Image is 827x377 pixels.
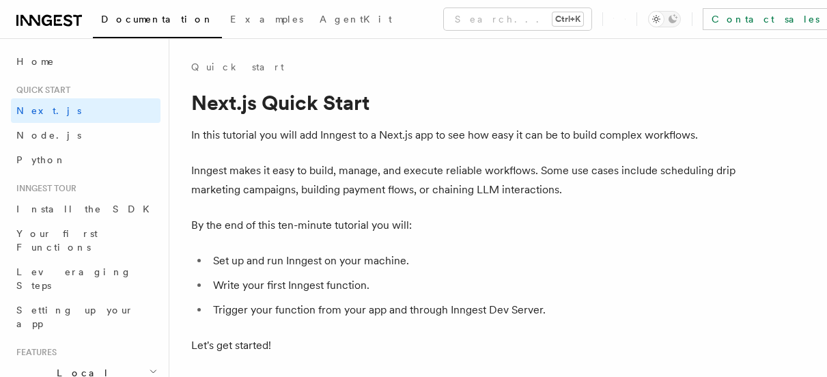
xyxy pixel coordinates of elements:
p: Let's get started! [191,336,738,355]
a: Install the SDK [11,197,160,221]
a: Examples [222,4,311,37]
a: Python [11,148,160,172]
li: Set up and run Inngest on your machine. [209,251,738,270]
li: Write your first Inngest function. [209,276,738,295]
a: Quick start [191,60,284,74]
kbd: Ctrl+K [552,12,583,26]
span: Install the SDK [16,204,158,214]
span: Node.js [16,130,81,141]
a: Setting up your app [11,298,160,336]
a: Your first Functions [11,221,160,260]
span: AgentKit [320,14,392,25]
p: In this tutorial you will add Inngest to a Next.js app to see how easy it can be to build complex... [191,126,738,145]
a: AgentKit [311,4,400,37]
h1: Next.js Quick Start [191,90,738,115]
span: Home [16,55,55,68]
a: Next.js [11,98,160,123]
p: Inngest makes it easy to build, manage, and execute reliable workflows. Some use cases include sc... [191,161,738,199]
span: Quick start [11,85,70,96]
li: Trigger your function from your app and through Inngest Dev Server. [209,301,738,320]
p: By the end of this ten-minute tutorial you will: [191,216,738,235]
a: Documentation [93,4,222,38]
a: Node.js [11,123,160,148]
span: Next.js [16,105,81,116]
span: Python [16,154,66,165]
span: Leveraging Steps [16,266,132,291]
button: Toggle dark mode [648,11,681,27]
span: Documentation [101,14,214,25]
span: Features [11,347,57,358]
a: Home [11,49,160,74]
span: Setting up your app [16,305,134,329]
a: Leveraging Steps [11,260,160,298]
span: Your first Functions [16,228,98,253]
span: Examples [230,14,303,25]
span: Inngest tour [11,183,76,194]
button: Search...Ctrl+K [444,8,591,30]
